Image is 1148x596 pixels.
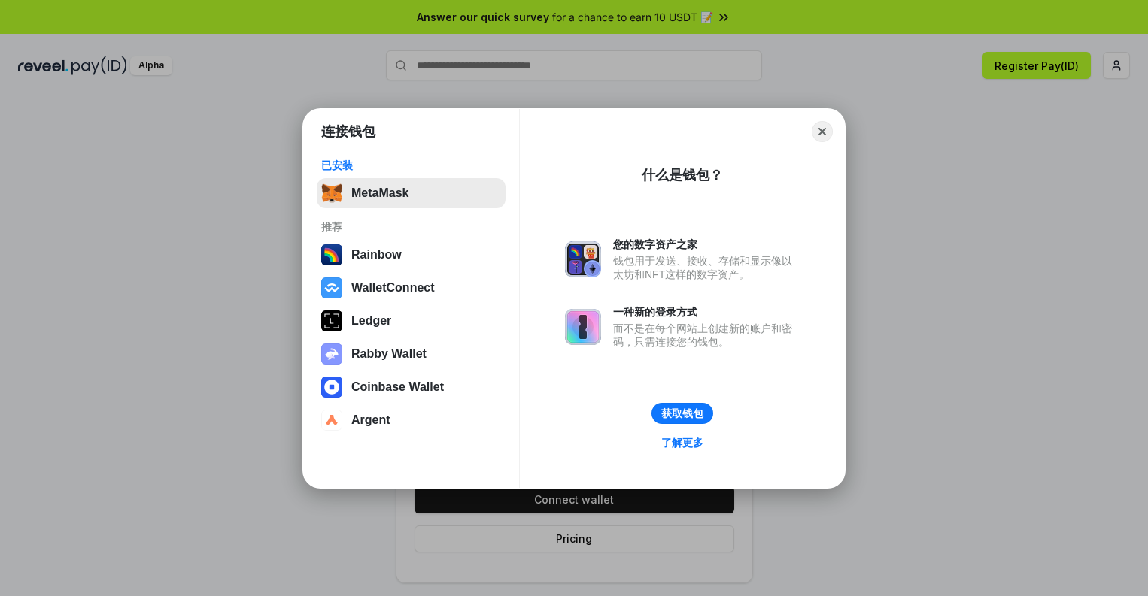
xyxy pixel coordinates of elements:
button: Argent [317,405,506,435]
h1: 连接钱包 [321,123,375,141]
button: Rainbow [317,240,506,270]
button: WalletConnect [317,273,506,303]
div: 钱包用于发送、接收、存储和显示像以太坊和NFT这样的数字资产。 [613,254,800,281]
img: svg+xml,%3Csvg%20width%3D%22120%22%20height%3D%22120%22%20viewBox%3D%220%200%20120%20120%22%20fil... [321,244,342,265]
div: 一种新的登录方式 [613,305,800,319]
div: Rabby Wallet [351,347,427,361]
div: 而不是在每个网站上创建新的账户和密码，只需连接您的钱包。 [613,322,800,349]
button: Close [812,121,833,142]
a: 了解更多 [652,433,712,452]
img: svg+xml,%3Csvg%20xmlns%3D%22http%3A%2F%2Fwww.w3.org%2F2000%2Fsvg%22%20fill%3D%22none%22%20viewBox... [321,343,342,365]
div: 已安装 [321,159,501,172]
div: 推荐 [321,220,501,234]
img: svg+xml,%3Csvg%20width%3D%2228%22%20height%3D%2228%22%20viewBox%3D%220%200%2028%2028%22%20fill%3D... [321,410,342,431]
div: 您的数字资产之家 [613,237,800,251]
div: Ledger [351,314,391,328]
div: 了解更多 [661,436,703,449]
div: 什么是钱包？ [642,166,723,184]
img: svg+xml,%3Csvg%20width%3D%2228%22%20height%3D%2228%22%20viewBox%3D%220%200%2028%2028%22%20fill%3D... [321,277,342,298]
img: svg+xml,%3Csvg%20xmlns%3D%22http%3A%2F%2Fwww.w3.org%2F2000%2Fsvg%22%20fill%3D%22none%22%20viewBox... [565,241,601,277]
div: Rainbow [351,248,402,262]
img: svg+xml,%3Csvg%20fill%3D%22none%22%20height%3D%2233%22%20viewBox%3D%220%200%2035%2033%22%20width%... [321,183,342,204]
button: MetaMask [317,178,506,208]
div: WalletConnect [351,281,435,295]
button: Coinbase Wallet [317,372,506,402]
img: svg+xml,%3Csvg%20width%3D%2228%22%20height%3D%2228%22%20viewBox%3D%220%200%2028%2028%22%20fill%3D... [321,377,342,398]
img: svg+xml,%3Csvg%20xmlns%3D%22http%3A%2F%2Fwww.w3.org%2F2000%2Fsvg%22%20fill%3D%22none%22%20viewBox... [565,309,601,345]
button: 获取钱包 [651,403,713,424]
img: svg+xml,%3Csvg%20xmlns%3D%22http%3A%2F%2Fwww.w3.org%2F2000%2Fsvg%22%20width%3D%2228%22%20height%3... [321,310,342,331]
button: Rabby Wallet [317,339,506,369]
div: 获取钱包 [661,407,703,420]
div: Argent [351,413,390,427]
div: Coinbase Wallet [351,380,444,394]
button: Ledger [317,306,506,336]
div: MetaMask [351,186,408,200]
